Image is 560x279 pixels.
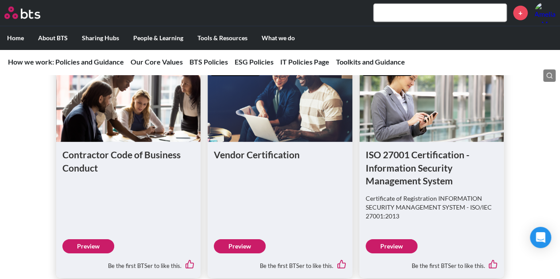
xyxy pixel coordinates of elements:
[214,148,346,161] h1: Vendor Certification
[366,253,498,272] div: Be the first BTSer to like this.
[126,27,190,50] label: People & Learning
[4,7,57,19] a: Go home
[336,57,405,66] a: Toolkits and Guidance
[190,27,255,50] label: Tools & Resources
[235,57,274,66] a: ESG Policies
[131,57,183,66] a: Our Core Values
[366,194,498,220] p: Certificate of Registration INFORMATION SECURITY MANAGEMENT SYSTEM - ISO/IEC 27001:2013
[214,253,346,272] div: Be the first BTSer to like this.
[534,2,556,23] a: Profile
[4,7,40,19] img: BTS Logo
[214,239,266,253] a: Preview
[31,27,75,50] label: About BTS
[513,6,528,20] a: +
[62,253,195,272] div: Be the first BTSer to like this.
[189,57,228,66] a: BTS Policies
[255,27,302,50] label: What we do
[75,27,126,50] label: Sharing Hubs
[62,239,114,253] a: Preview
[530,227,551,248] div: Open Intercom Messenger
[280,57,329,66] a: IT Policies Page
[62,148,195,174] h1: Contractor Code of Business Conduct
[534,2,556,23] img: Amelia LaMarca
[366,239,417,253] a: Preview
[8,57,124,66] a: How we work: Policies and Guidance
[366,148,498,187] h1: ISO 27001 Certification - Information Security Management System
